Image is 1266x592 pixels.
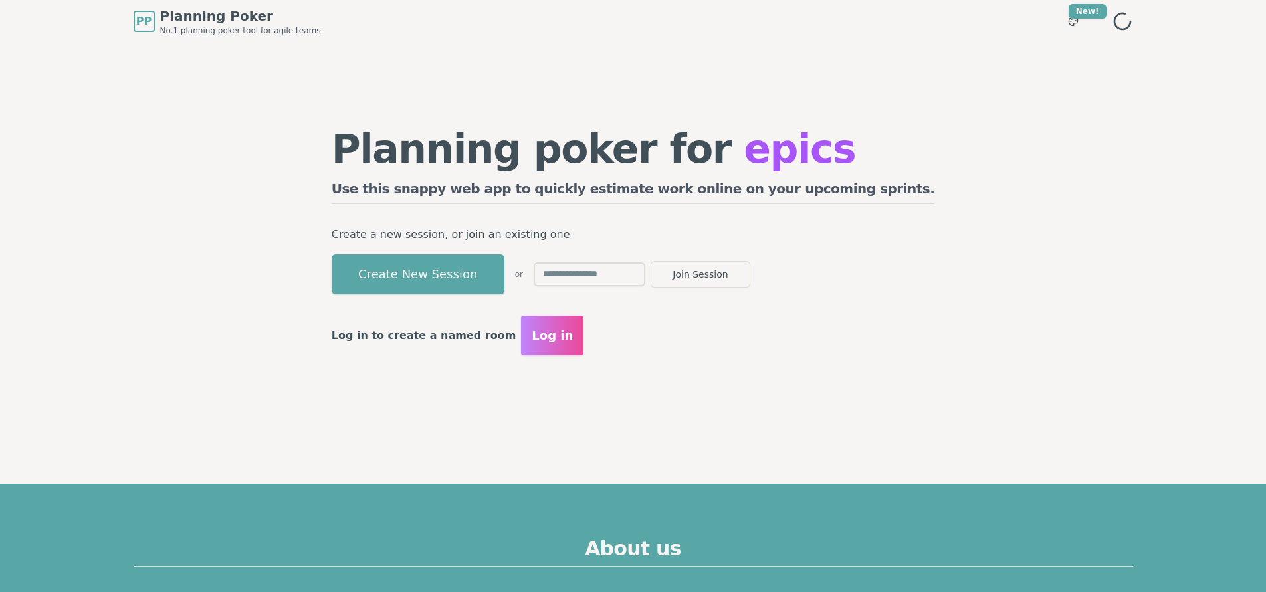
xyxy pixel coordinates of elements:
a: PPPlanning PokerNo.1 planning poker tool for agile teams [134,7,321,36]
button: New! [1061,9,1085,33]
span: epics [744,126,855,172]
h2: About us [134,537,1133,567]
span: Planning Poker [160,7,321,25]
p: Log in to create a named room [332,326,516,345]
h2: Use this snappy web app to quickly estimate work online on your upcoming sprints. [332,179,935,204]
span: or [515,269,523,280]
span: No.1 planning poker tool for agile teams [160,25,321,36]
span: Log in [532,326,573,345]
span: PP [136,13,152,29]
h1: Planning poker for [332,129,935,169]
button: Create New Session [332,254,504,294]
button: Join Session [651,261,750,288]
p: Create a new session, or join an existing one [332,225,935,244]
div: New! [1069,4,1107,19]
button: Log in [521,316,583,355]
